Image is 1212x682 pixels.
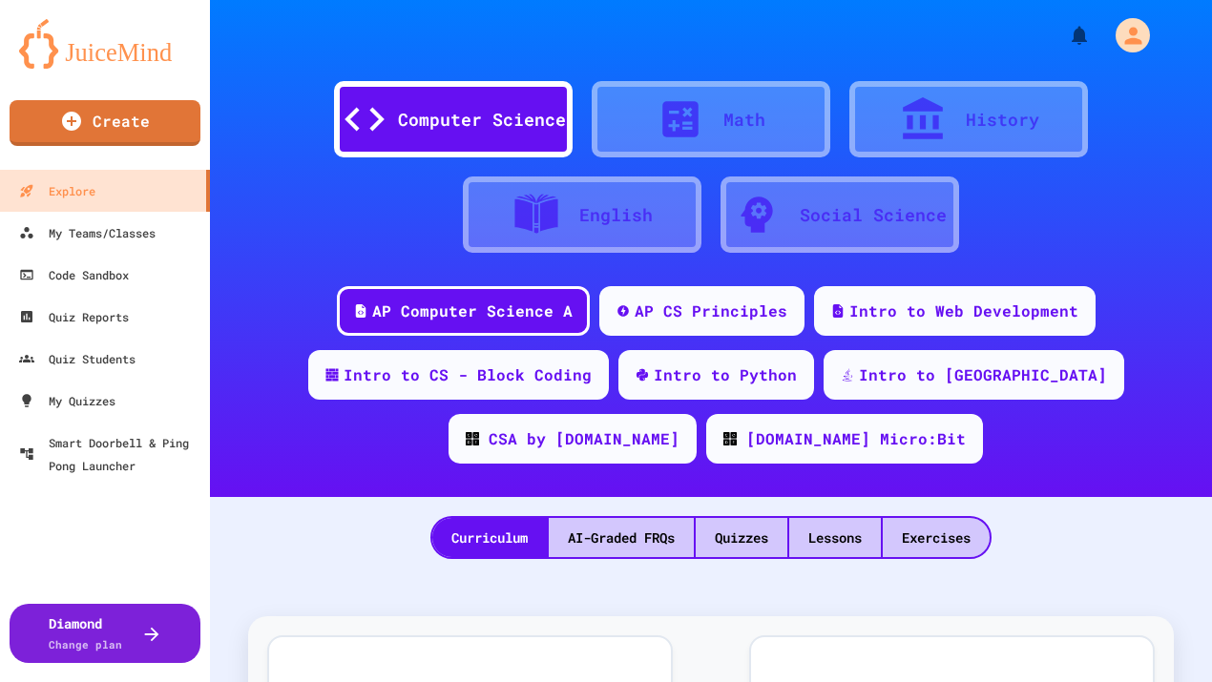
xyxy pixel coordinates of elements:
[344,363,592,386] div: Intro to CS - Block Coding
[723,432,737,445] img: CODE_logo_RGB.png
[849,300,1078,322] div: Intro to Web Development
[19,263,129,286] div: Code Sandbox
[883,518,990,557] div: Exercises
[789,518,881,557] div: Lessons
[579,202,653,228] div: English
[19,431,202,477] div: Smart Doorbell & Ping Pong Launcher
[466,432,479,445] img: CODE_logo_RGB.png
[19,305,129,328] div: Quiz Reports
[723,107,765,133] div: Math
[635,300,787,322] div: AP CS Principles
[966,107,1039,133] div: History
[859,363,1107,386] div: Intro to [GEOGRAPHIC_DATA]
[10,604,200,663] button: DiamondChange plan
[19,347,136,370] div: Quiz Students
[800,202,947,228] div: Social Science
[372,300,573,322] div: AP Computer Science A
[19,179,95,202] div: Explore
[10,100,200,146] a: Create
[489,427,679,450] div: CSA by [DOMAIN_NAME]
[19,221,156,244] div: My Teams/Classes
[1033,19,1096,52] div: My Notifications
[1096,13,1155,57] div: My Account
[746,427,966,450] div: [DOMAIN_NAME] Micro:Bit
[654,363,797,386] div: Intro to Python
[432,518,547,557] div: Curriculum
[549,518,694,557] div: AI-Graded FRQs
[19,389,115,412] div: My Quizzes
[19,19,191,69] img: logo-orange.svg
[398,107,566,133] div: Computer Science
[49,613,122,653] div: Diamond
[696,518,787,557] div: Quizzes
[49,637,122,651] span: Change plan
